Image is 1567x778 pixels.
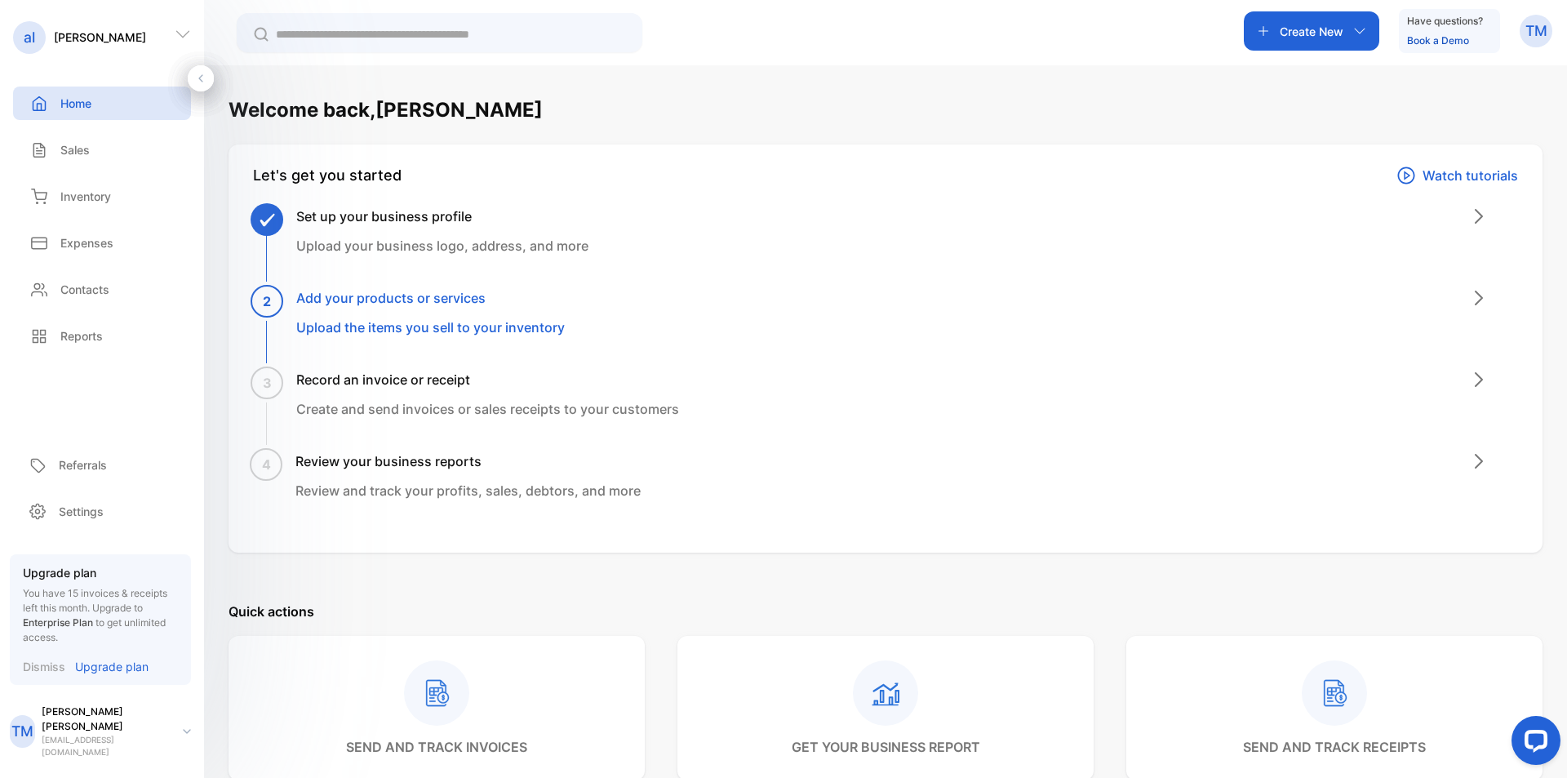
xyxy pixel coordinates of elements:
p: Upload the items you sell to your inventory [296,318,565,337]
p: You have 15 invoices & receipts left this month. [23,586,178,645]
span: 4 [262,455,271,474]
iframe: LiveChat chat widget [1498,709,1567,778]
p: Home [60,95,91,112]
p: send and track receipts [1243,737,1426,757]
p: Quick actions [229,602,1543,621]
p: Sales [60,141,90,158]
h3: Set up your business profile [296,207,588,226]
p: Create New [1280,23,1343,40]
div: Let's get you started [253,164,402,187]
p: Review and track your profits, sales, debtors, and more [295,481,641,500]
button: TM [1520,11,1552,51]
p: send and track invoices [346,737,527,757]
span: Enterprise Plan [23,616,93,629]
p: Inventory [60,188,111,205]
p: [EMAIL_ADDRESS][DOMAIN_NAME] [42,734,170,758]
p: Referrals [59,456,107,473]
span: 3 [263,373,272,393]
a: Watch tutorials [1396,164,1518,187]
button: Create New [1244,11,1379,51]
h1: Welcome back, [PERSON_NAME] [229,96,543,125]
p: al [24,27,35,48]
span: 2 [263,291,271,311]
p: [PERSON_NAME] [PERSON_NAME] [42,705,170,734]
p: Upload your business logo, address, and more [296,236,588,256]
span: Upgrade to to get unlimited access. [23,602,166,643]
p: TM [1525,20,1547,42]
p: Upgrade plan [23,564,178,581]
a: Book a Demo [1407,34,1469,47]
p: get your business report [792,737,980,757]
p: Upgrade plan [75,658,149,675]
p: [PERSON_NAME] [54,29,146,46]
p: TM [11,721,33,742]
p: Expenses [60,234,113,251]
h3: Record an invoice or receipt [296,370,679,389]
h3: Add your products or services [296,288,565,308]
p: Have questions? [1407,13,1483,29]
p: Reports [60,327,103,345]
p: Settings [59,503,104,520]
p: Dismiss [23,658,65,675]
p: Watch tutorials [1423,166,1518,185]
p: Contacts [60,281,109,298]
p: Create and send invoices or sales receipts to your customers [296,399,679,419]
a: Upgrade plan [65,658,149,675]
h3: Review your business reports [295,451,641,471]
